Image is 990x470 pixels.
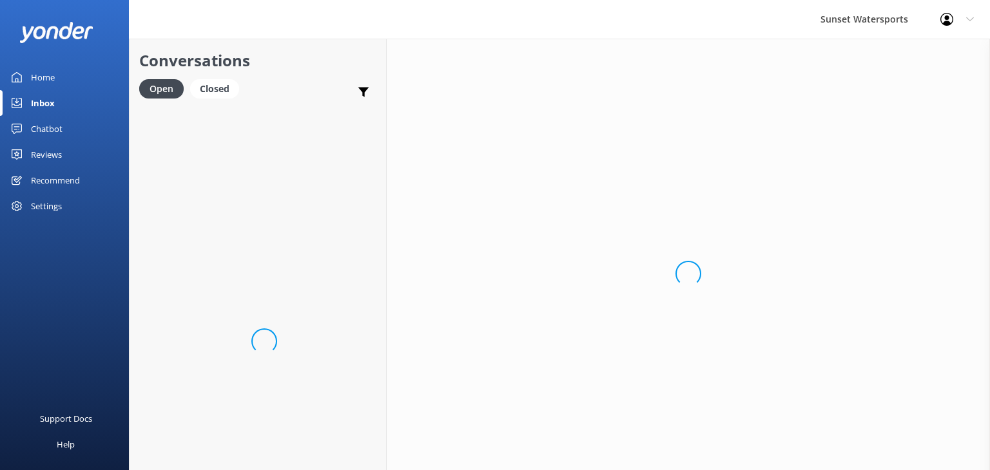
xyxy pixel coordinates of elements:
div: Open [139,79,184,99]
h2: Conversations [139,48,376,73]
div: Settings [31,193,62,219]
a: Open [139,81,190,95]
img: yonder-white-logo.png [19,22,93,43]
div: Home [31,64,55,90]
div: Chatbot [31,116,63,142]
div: Inbox [31,90,55,116]
div: Closed [190,79,239,99]
div: Reviews [31,142,62,167]
a: Closed [190,81,246,95]
div: Recommend [31,167,80,193]
div: Support Docs [40,406,92,431]
div: Help [57,431,75,457]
